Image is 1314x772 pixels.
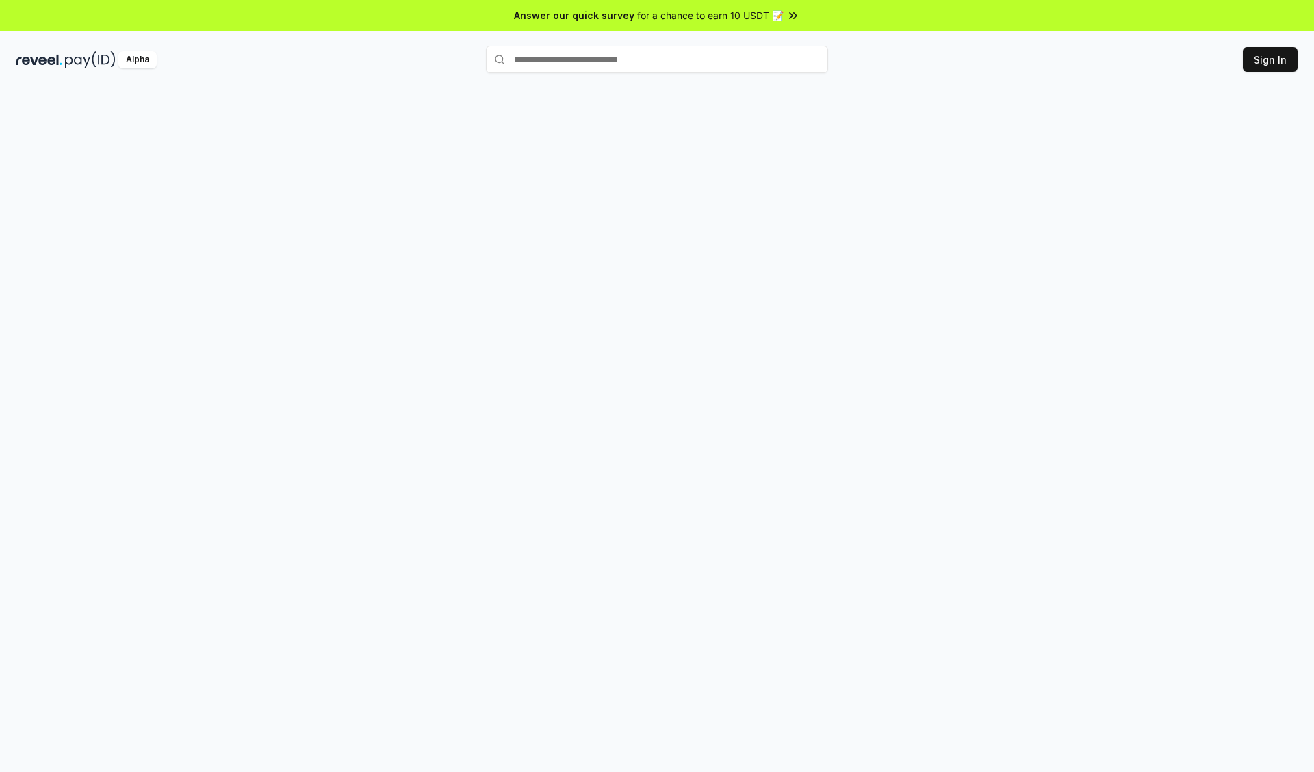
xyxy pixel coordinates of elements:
div: Alpha [118,51,157,68]
img: pay_id [65,51,116,68]
img: reveel_dark [16,51,62,68]
button: Sign In [1243,47,1298,72]
span: for a chance to earn 10 USDT 📝 [637,8,784,23]
span: Answer our quick survey [514,8,634,23]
